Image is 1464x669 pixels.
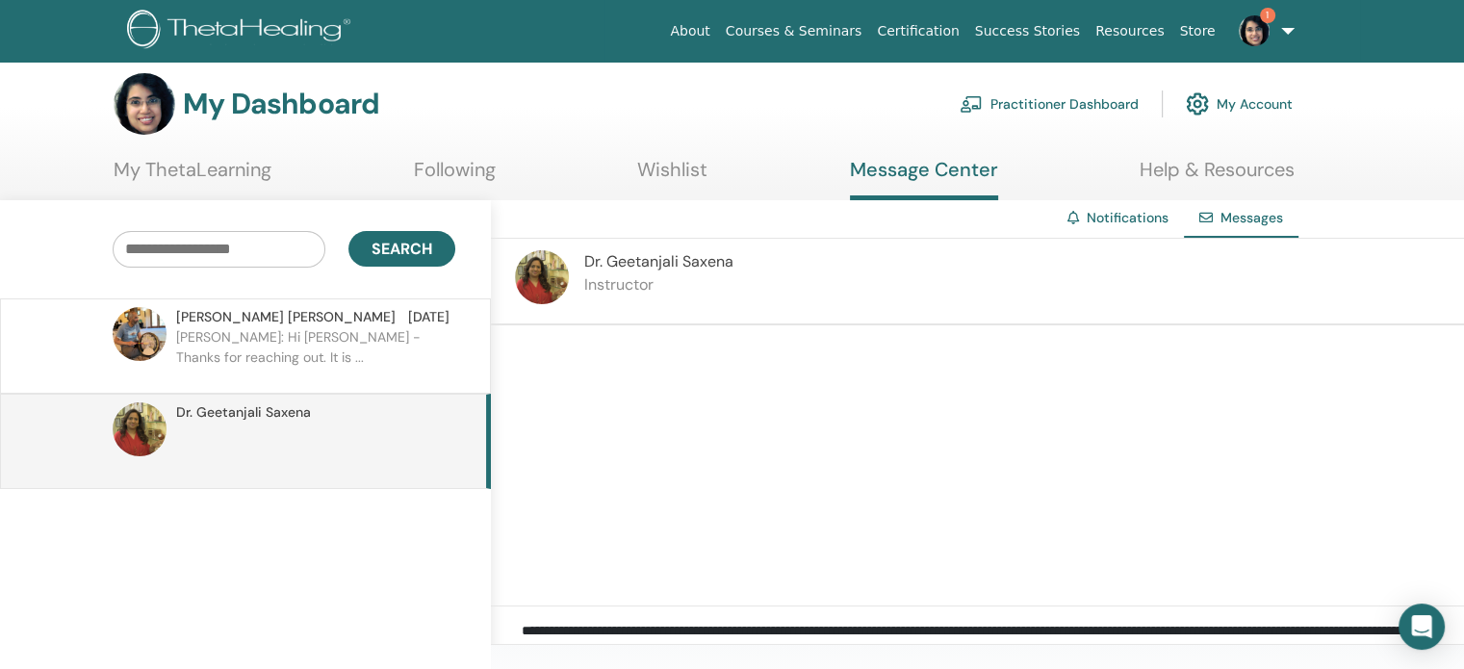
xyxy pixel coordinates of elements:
[637,158,707,195] a: Wishlist
[584,251,733,271] span: Dr. Geetanjali Saxena
[850,158,998,200] a: Message Center
[114,73,175,135] img: default.jpg
[662,13,717,49] a: About
[414,158,496,195] a: Following
[114,158,271,195] a: My ThetaLearning
[176,307,396,327] span: [PERSON_NAME] [PERSON_NAME]
[348,231,455,267] button: Search
[718,13,870,49] a: Courses & Seminars
[113,307,167,361] img: default.jpg
[1239,15,1270,46] img: default.jpg
[515,250,569,304] img: default.jpg
[176,327,455,385] p: [PERSON_NAME]: Hi [PERSON_NAME] - Thanks for reaching out. It is ...
[176,402,311,423] span: Dr. Geetanjali Saxena
[1399,604,1445,650] div: Open Intercom Messenger
[183,87,379,121] h3: My Dashboard
[372,239,432,259] span: Search
[113,402,167,456] img: default.jpg
[1260,8,1275,23] span: 1
[1087,209,1169,226] a: Notifications
[1186,88,1209,120] img: cog.svg
[1220,209,1283,226] span: Messages
[584,273,733,296] p: Instructor
[967,13,1088,49] a: Success Stories
[869,13,966,49] a: Certification
[127,10,357,53] img: logo.png
[1088,13,1172,49] a: Resources
[1186,83,1293,125] a: My Account
[960,95,983,113] img: chalkboard-teacher.svg
[1172,13,1223,49] a: Store
[960,83,1139,125] a: Practitioner Dashboard
[1140,158,1295,195] a: Help & Resources
[408,307,449,327] span: [DATE]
